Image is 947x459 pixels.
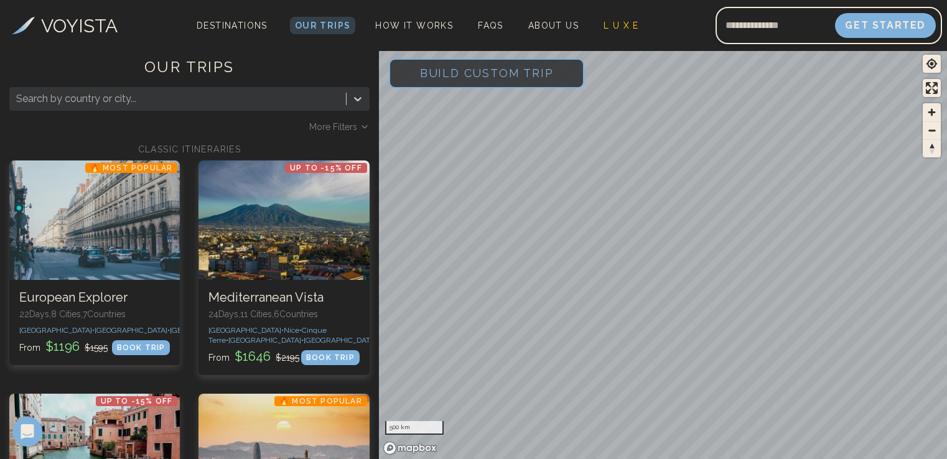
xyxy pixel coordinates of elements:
[478,21,503,30] span: FAQs
[285,163,367,173] p: Up to -15% OFF
[228,336,304,345] span: [GEOGRAPHIC_DATA] •
[41,12,118,40] h3: VOYISTA
[12,17,35,34] img: Voyista Logo
[304,336,379,345] span: [GEOGRAPHIC_DATA] •
[9,160,180,365] a: European Explorer🔥 Most PopularEuropean Explorer22Days,8 Cities,7Countries[GEOGRAPHIC_DATA]•[GEOG...
[604,21,639,30] span: L U X E
[923,121,941,139] button: Zoom out
[383,441,437,455] a: Mapbox homepage
[85,163,178,173] p: 🔥 Most Popular
[389,58,585,88] button: Build Custom Trip
[284,326,302,335] span: Nice •
[301,350,360,365] div: BOOK TRIP
[208,290,359,305] h3: Mediterranean Vista
[112,340,170,355] div: BOOK TRIP
[12,417,42,447] div: Open Intercom Messenger
[19,338,108,355] p: From
[295,21,351,30] span: Our Trips
[473,17,508,34] a: FAQs
[192,16,273,52] span: Destinations
[385,421,444,435] div: 500 km
[274,396,367,406] p: 🔥 Most Popular
[528,21,579,30] span: About Us
[375,21,453,30] span: How It Works
[232,349,273,364] span: $ 1646
[85,343,108,353] span: $ 1595
[276,353,299,363] span: $ 2195
[95,326,170,335] span: [GEOGRAPHIC_DATA] •
[370,17,458,34] a: How It Works
[19,290,170,305] h3: European Explorer
[43,339,82,354] span: $ 1196
[923,139,941,157] button: Reset bearing to north
[923,122,941,139] span: Zoom out
[309,121,357,133] span: More Filters
[19,308,170,320] p: 22 Days, 8 Cities, 7 Countr ies
[290,17,356,34] a: Our Trips
[523,17,584,34] a: About Us
[400,47,574,100] span: Build Custom Trip
[12,12,118,40] a: VOYISTA
[716,11,835,40] input: Email address
[9,57,370,87] h1: OUR TRIPS
[923,79,941,97] button: Enter fullscreen
[96,396,178,406] p: Up to -15% OFF
[923,140,941,157] span: Reset bearing to north
[19,326,95,335] span: [GEOGRAPHIC_DATA] •
[379,49,947,459] canvas: Map
[198,160,369,375] a: Mediterranean VistaUp to -15% OFFMediterranean Vista24Days,11 Cities,6Countries[GEOGRAPHIC_DATA]•...
[170,326,245,335] span: [GEOGRAPHIC_DATA] •
[923,55,941,73] button: Find my location
[208,308,359,320] p: 24 Days, 11 Cities, 6 Countr ies
[208,348,299,365] p: From
[599,17,644,34] a: L U X E
[9,143,370,155] h2: CLASSIC ITINERARIES
[208,326,284,335] span: [GEOGRAPHIC_DATA] •
[923,103,941,121] button: Zoom in
[835,13,936,38] button: Get Started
